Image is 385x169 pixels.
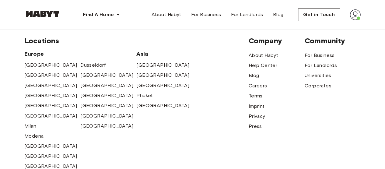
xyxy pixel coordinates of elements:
a: Help Center [249,62,277,69]
span: Get in Touch [303,11,335,18]
button: Find A Home [78,9,125,21]
span: Europe [24,50,136,58]
a: [GEOGRAPHIC_DATA] [24,92,77,99]
a: For Business [305,52,335,59]
span: Asia [136,50,192,58]
button: Get in Touch [298,8,340,21]
a: [GEOGRAPHIC_DATA] [80,72,133,79]
a: Universities [305,72,331,79]
a: [GEOGRAPHIC_DATA] [80,102,133,109]
a: Terms [249,92,263,99]
a: For Business [186,9,226,21]
a: Privacy [249,112,265,120]
a: [GEOGRAPHIC_DATA] [136,102,189,109]
a: Imprint [249,102,265,110]
a: [GEOGRAPHIC_DATA] [24,82,77,89]
a: [GEOGRAPHIC_DATA] [24,102,77,109]
a: [GEOGRAPHIC_DATA] [80,92,133,99]
a: For Landlords [226,9,268,21]
a: Press [249,122,262,130]
img: Habyt [24,11,61,17]
span: Company [249,36,305,45]
a: [GEOGRAPHIC_DATA] [136,72,189,79]
a: Dusseldorf [80,62,106,69]
a: [GEOGRAPHIC_DATA] [24,152,77,160]
a: Blog [268,9,289,21]
span: Blog [273,11,284,18]
a: Milan [24,122,36,129]
a: About Habyt [147,9,186,21]
a: Corporates [305,82,331,89]
span: Locations [24,36,249,45]
span: For Business [191,11,221,18]
a: [GEOGRAPHIC_DATA] [80,122,133,129]
a: [GEOGRAPHIC_DATA] [24,62,77,69]
a: Modena [24,132,44,139]
span: About Habyt [152,11,181,18]
a: Blog [249,72,259,79]
a: [GEOGRAPHIC_DATA] [24,72,77,79]
a: Phuket [136,92,153,99]
a: About Habyt [249,52,278,59]
a: [GEOGRAPHIC_DATA] [80,82,133,89]
a: Careers [249,82,267,89]
a: [GEOGRAPHIC_DATA] [136,62,189,69]
a: [GEOGRAPHIC_DATA] [80,112,133,119]
a: [GEOGRAPHIC_DATA] [24,112,77,119]
a: [GEOGRAPHIC_DATA] [24,142,77,150]
span: Find A Home [83,11,114,18]
span: Community [305,36,361,45]
img: avatar [350,9,361,20]
a: [GEOGRAPHIC_DATA] [136,82,189,89]
span: For Landlords [231,11,263,18]
a: For Landlords [305,62,337,69]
